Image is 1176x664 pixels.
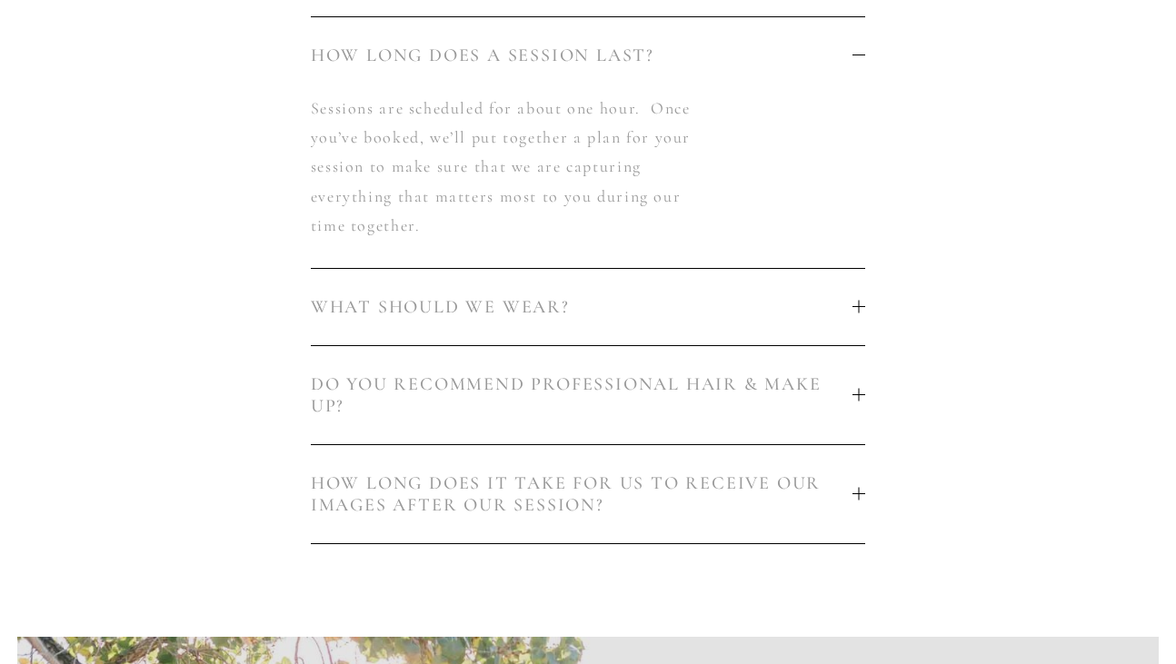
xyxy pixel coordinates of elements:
button: WHAT SHOULD WE WEAR? [311,269,866,345]
p: Sessions are scheduled for about one hour. Once you’ve booked, we’ll put together a plan for your... [311,94,699,241]
span: HOW LONG DOES IT TAKE FOR US TO RECEIVE OUR IMAGES AFTER OUR SESSION? [311,472,853,516]
button: HOW LONG DOES IT TAKE FOR US TO RECEIVE OUR IMAGES AFTER OUR SESSION? [311,445,866,543]
span: DO YOU RECOMMEND PROFESSIONAL HAIR & MAKE UP? [311,373,853,417]
button: HOW LONG DOES A SESSION LAST? [311,17,866,94]
span: WHAT SHOULD WE WEAR? [311,296,853,318]
button: DO YOU RECOMMEND PROFESSIONAL HAIR & MAKE UP? [311,346,866,444]
span: HOW LONG DOES A SESSION LAST? [311,45,853,66]
div: HOW LONG DOES A SESSION LAST? [311,94,866,268]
